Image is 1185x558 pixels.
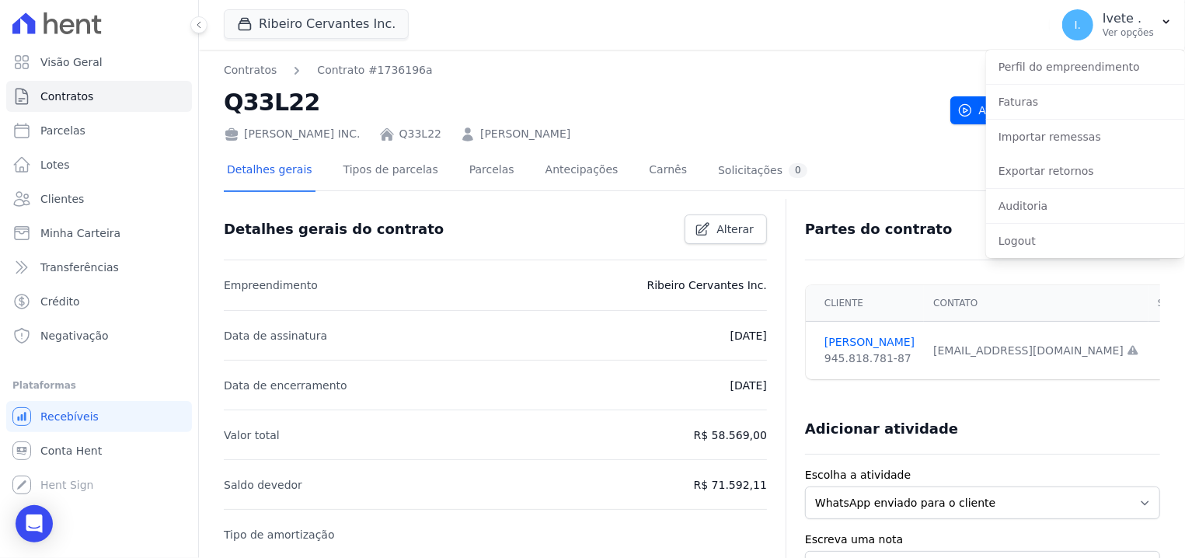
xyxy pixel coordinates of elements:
[986,157,1185,185] a: Exportar retornos
[224,525,335,544] p: Tipo de amortização
[399,126,441,142] a: Q33L22
[6,286,192,317] a: Crédito
[716,221,754,237] span: Alterar
[224,220,444,239] h3: Detalhes gerais do contrato
[806,285,924,322] th: Cliente
[6,435,192,466] a: Conta Hent
[986,227,1185,255] a: Logout
[224,326,327,345] p: Data de assinatura
[224,276,318,295] p: Empreendimento
[805,420,958,438] h3: Adicionar atividade
[317,62,432,78] a: Contrato #1736196a
[694,426,767,445] p: R$ 58.569,00
[6,218,192,249] a: Minha Carteira
[40,294,80,309] span: Crédito
[12,376,186,395] div: Plataformas
[6,183,192,214] a: Clientes
[789,163,807,178] div: 0
[224,426,280,445] p: Valor total
[40,123,85,138] span: Parcelas
[224,85,938,120] h2: Q33L22
[715,151,810,192] a: Solicitações0
[957,96,1007,124] span: Ativo
[40,54,103,70] span: Visão Geral
[40,260,119,275] span: Transferências
[40,443,102,459] span: Conta Hent
[224,126,361,142] div: [PERSON_NAME] INC.
[718,163,807,178] div: Solicitações
[40,89,93,104] span: Contratos
[40,328,109,344] span: Negativação
[1050,3,1185,47] button: I. Ivete . Ver opções
[1103,26,1154,39] p: Ver opções
[16,505,53,542] div: Open Intercom Messenger
[6,320,192,351] a: Negativação
[40,157,70,173] span: Lotes
[224,151,315,192] a: Detalhes gerais
[40,409,99,424] span: Recebíveis
[224,62,277,78] a: Contratos
[933,343,1139,359] div: [EMAIL_ADDRESS][DOMAIN_NAME]
[950,96,1040,124] button: Ativo
[986,88,1185,116] a: Faturas
[694,476,767,494] p: R$ 71.592,11
[224,376,347,395] p: Data de encerramento
[6,81,192,112] a: Contratos
[730,376,767,395] p: [DATE]
[986,53,1185,81] a: Perfil do empreendimento
[224,62,938,78] nav: Breadcrumb
[40,191,84,207] span: Clientes
[6,47,192,78] a: Visão Geral
[340,151,441,192] a: Tipos de parcelas
[6,149,192,180] a: Lotes
[986,192,1185,220] a: Auditoria
[805,220,953,239] h3: Partes do contrato
[224,476,302,494] p: Saldo devedor
[685,214,767,244] a: Alterar
[730,326,767,345] p: [DATE]
[40,225,120,241] span: Minha Carteira
[824,334,915,350] a: [PERSON_NAME]
[542,151,622,192] a: Antecipações
[224,9,409,39] button: Ribeiro Cervantes Inc.
[647,276,767,295] p: Ribeiro Cervantes Inc.
[805,467,1160,483] label: Escolha a atividade
[224,62,433,78] nav: Breadcrumb
[480,126,570,142] a: [PERSON_NAME]
[466,151,518,192] a: Parcelas
[6,252,192,283] a: Transferências
[805,532,1160,548] label: Escreva uma nota
[1075,19,1082,30] span: I.
[6,115,192,146] a: Parcelas
[824,350,915,367] div: 945.818.781-87
[986,123,1185,151] a: Importar remessas
[924,285,1148,322] th: Contato
[646,151,690,192] a: Carnês
[6,401,192,432] a: Recebíveis
[1103,11,1154,26] p: Ivete .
